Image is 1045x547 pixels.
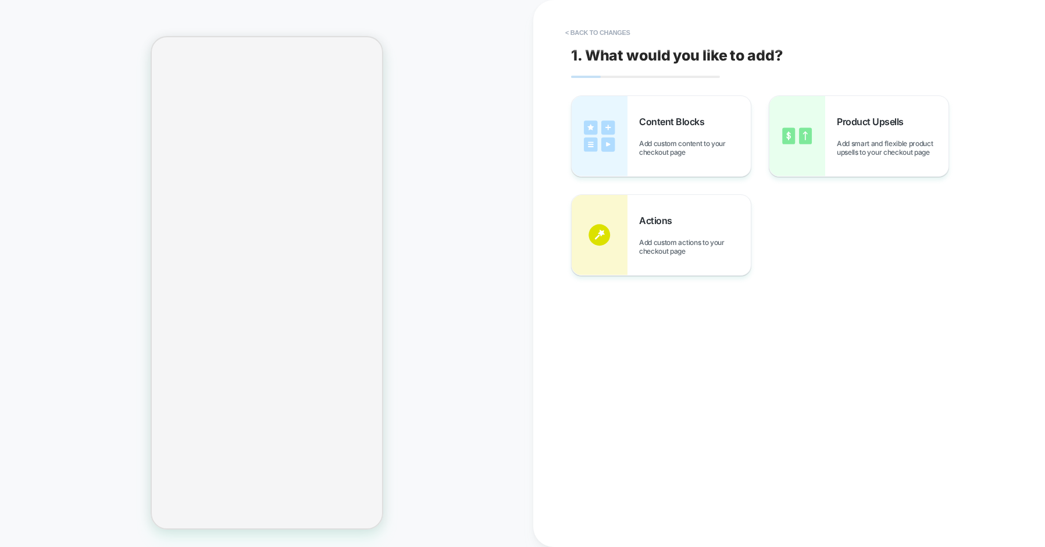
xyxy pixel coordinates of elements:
span: Actions [639,215,678,226]
span: Add custom actions to your checkout page [639,238,751,255]
button: < Back to changes [559,23,636,42]
span: Product Upsells [837,116,910,127]
span: Add custom content to your checkout page [639,139,751,157]
span: Content Blocks [639,116,710,127]
span: Add smart and flexible product upsells to your checkout page [837,139,948,157]
span: 1. What would you like to add? [571,47,783,64]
